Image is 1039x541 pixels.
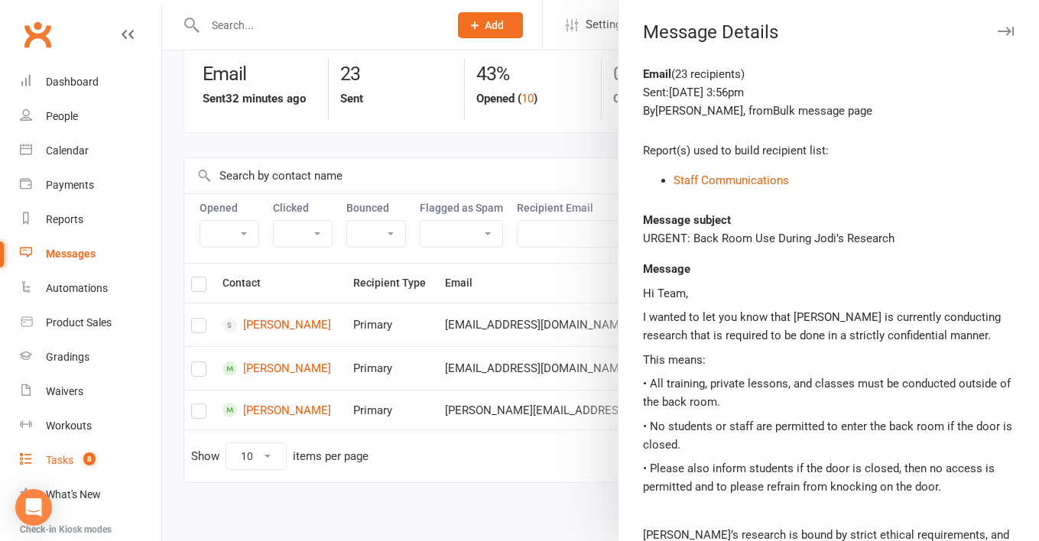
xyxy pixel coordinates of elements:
[46,454,73,466] div: Tasks
[20,202,161,237] a: Reports
[46,488,101,501] div: What's New
[643,141,1015,160] div: Report(s) used to build recipient list:
[46,76,99,88] div: Dashboard
[674,173,789,187] a: Staff Communications
[20,65,161,99] a: Dashboard
[643,284,1015,303] p: Hi Team,
[20,340,161,374] a: Gradings
[643,229,1015,248] div: URGENT: Back Room Use During Jodi’s Research
[20,271,161,306] a: Automations
[643,213,731,227] strong: Message subject
[46,351,89,363] div: Gradings
[643,374,1015,411] p: • All training, private lessons, and classes must be conducted outside of the back room.
[643,83,1015,102] div: Sent: [DATE] 3:56pm
[46,179,94,191] div: Payments
[643,65,1015,83] div: ( 23 recipients )
[643,102,1015,120] div: By [PERSON_NAME] , from Bulk message page
[20,374,161,409] a: Waivers
[20,409,161,443] a: Workouts
[619,21,1039,43] div: Message Details
[20,134,161,168] a: Calendar
[20,478,161,512] a: What's New
[20,306,161,340] a: Product Sales
[20,443,161,478] a: Tasks 8
[643,351,1015,369] p: This means:
[46,248,96,260] div: Messages
[46,110,78,122] div: People
[46,316,112,329] div: Product Sales
[643,67,671,81] strong: Email
[18,15,57,53] a: Clubworx
[643,262,690,276] strong: Message
[20,237,161,271] a: Messages
[643,459,1015,496] p: • Please also inform students if the door is closed, then no access is permitted and to please re...
[46,385,83,397] div: Waivers
[643,417,1015,454] p: • No students or staff are permitted to enter the back room if the door is closed.
[46,213,83,225] div: Reports
[46,144,89,157] div: Calendar
[46,282,108,294] div: Automations
[83,452,96,465] span: 8
[20,99,161,134] a: People
[15,489,52,526] div: Open Intercom Messenger
[20,168,161,202] a: Payments
[46,420,92,432] div: Workouts
[643,308,1015,345] p: I wanted to let you know that [PERSON_NAME] is currently conducting research that is required to ...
